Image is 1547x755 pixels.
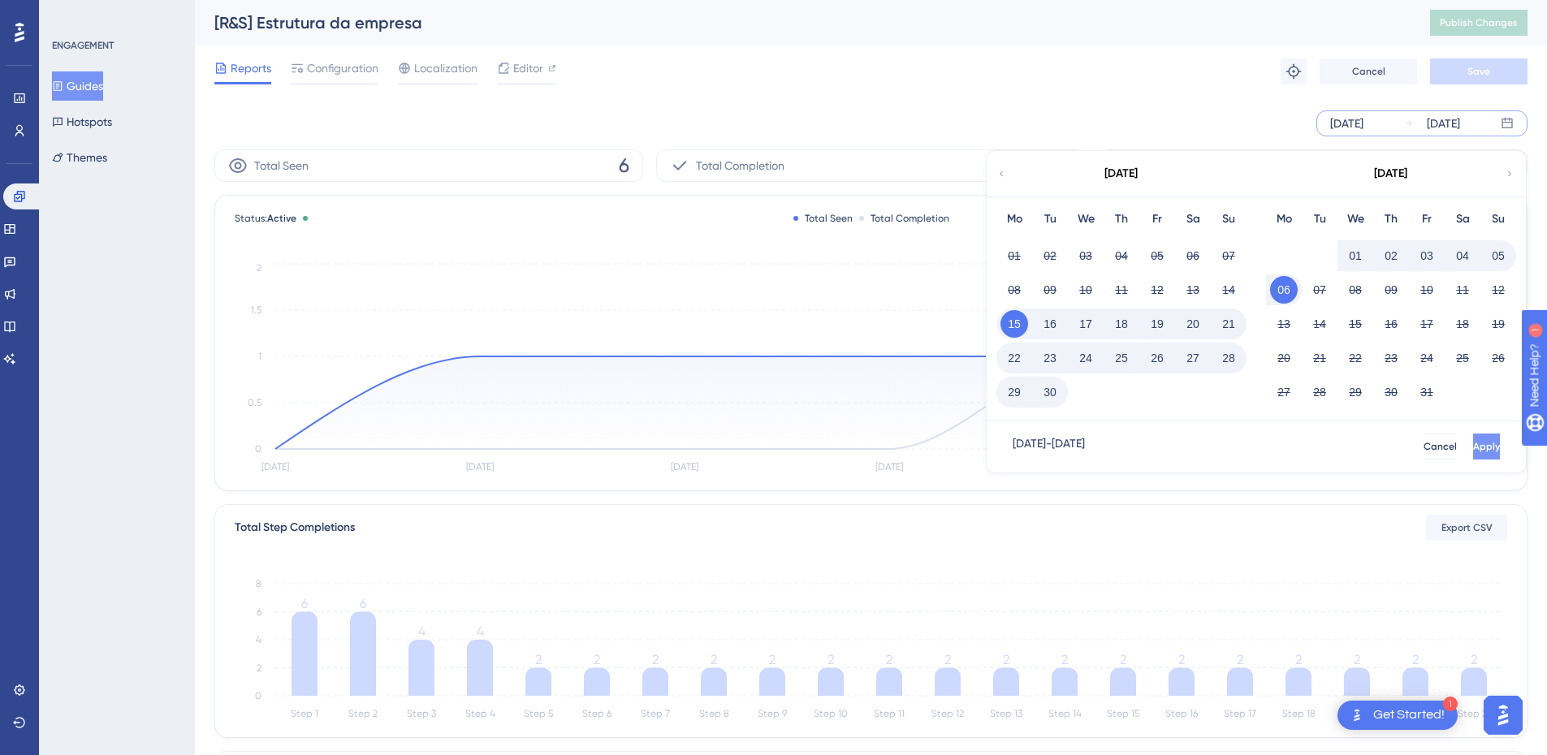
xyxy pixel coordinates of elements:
[1427,114,1460,133] div: [DATE]
[1413,276,1441,304] button: 10
[1000,276,1028,304] button: 08
[990,708,1022,719] tspan: Step 13
[874,708,905,719] tspan: Step 11
[1266,209,1302,229] div: Mo
[1480,209,1516,229] div: Su
[1143,276,1171,304] button: 12
[1000,344,1028,372] button: 22
[1374,164,1407,183] div: [DATE]
[414,58,477,78] span: Localization
[258,351,261,362] tspan: 1
[699,708,729,719] tspan: Step 8
[1424,440,1457,453] span: Cancel
[1032,209,1068,229] div: Tu
[1467,65,1490,78] span: Save
[1377,276,1405,304] button: 09
[1178,652,1185,667] tspan: 2
[1179,344,1207,372] button: 27
[652,652,659,667] tspan: 2
[671,461,698,472] tspan: [DATE]
[1449,344,1476,372] button: 25
[1000,378,1028,406] button: 29
[1179,276,1207,304] button: 13
[1373,706,1445,724] div: Get Started!
[1342,310,1369,338] button: 15
[1302,209,1337,229] div: Tu
[1224,708,1256,719] tspan: Step 17
[1215,242,1242,270] button: 07
[1473,434,1500,459] button: Apply
[1179,242,1207,270] button: 06
[407,708,436,719] tspan: Step 3
[1430,10,1528,36] button: Publish Changes
[1108,344,1135,372] button: 25
[1036,344,1064,372] button: 23
[1412,652,1419,667] tspan: 2
[1048,708,1082,719] tspan: Step 14
[235,212,296,225] span: Status:
[1413,242,1441,270] button: 03
[255,443,261,455] tspan: 0
[348,708,378,719] tspan: Step 2
[1330,114,1363,133] div: [DATE]
[1036,378,1064,406] button: 30
[1068,209,1104,229] div: We
[1337,701,1458,730] div: Open Get Started! checklist, remaining modules: 1
[814,708,848,719] tspan: Step 10
[1072,310,1100,338] button: 17
[301,596,308,611] tspan: 6
[466,461,494,472] tspan: [DATE]
[1337,209,1373,229] div: We
[769,652,776,667] tspan: 2
[1211,209,1247,229] div: Su
[1036,310,1064,338] button: 16
[1377,242,1405,270] button: 02
[1342,276,1369,304] button: 08
[1270,344,1298,372] button: 20
[235,518,355,537] div: Total Step Completions
[291,708,318,719] tspan: Step 1
[1306,378,1333,406] button: 28
[1036,276,1064,304] button: 09
[1479,691,1528,740] iframe: UserGuiding AI Assistant Launcher
[1373,209,1409,229] div: Th
[1377,310,1405,338] button: 16
[1441,521,1493,534] span: Export CSV
[52,143,107,172] button: Themes
[1072,242,1100,270] button: 03
[619,153,629,179] span: 6
[1270,378,1298,406] button: 27
[944,652,951,667] tspan: 2
[1440,16,1518,29] span: Publish Changes
[256,578,261,589] tspan: 8
[641,708,670,719] tspan: Step 7
[52,39,114,52] div: ENGAGEMENT
[1143,242,1171,270] button: 05
[113,8,118,21] div: 1
[257,606,261,618] tspan: 6
[1215,344,1242,372] button: 28
[1143,310,1171,338] button: 19
[231,58,271,78] span: Reports
[996,209,1032,229] div: Mo
[1413,310,1441,338] button: 17
[1107,708,1139,719] tspan: Step 15
[886,652,892,667] tspan: 2
[1108,242,1135,270] button: 04
[214,11,1389,34] div: [R&S] Estrutura da empresa
[1108,276,1135,304] button: 11
[582,708,611,719] tspan: Step 6
[1342,378,1369,406] button: 29
[1215,310,1242,338] button: 21
[1306,276,1333,304] button: 07
[1143,344,1171,372] button: 26
[1449,310,1476,338] button: 18
[255,690,261,701] tspan: 0
[524,708,553,719] tspan: Step 5
[52,107,112,136] button: Hotspots
[1449,242,1476,270] button: 04
[1342,242,1369,270] button: 01
[1426,515,1507,541] button: Export CSV
[1306,344,1333,372] button: 21
[1320,58,1417,84] button: Cancel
